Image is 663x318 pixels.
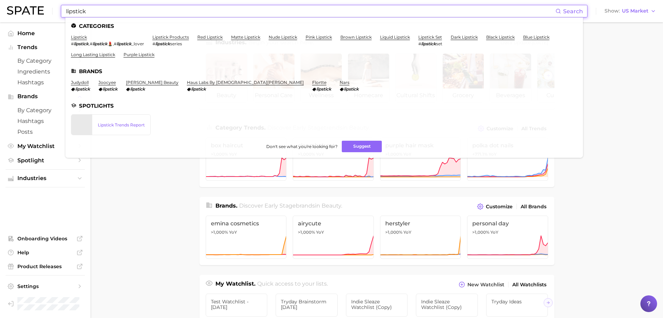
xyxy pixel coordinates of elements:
[380,138,461,181] a: purple hair mask>1,000% YoY
[206,294,268,317] a: Test Watchlist - [DATE]
[380,34,410,40] a: liquid lipstick
[6,126,85,137] a: Posts
[152,41,155,46] span: #
[17,175,73,181] span: Industries
[6,55,85,66] a: by Category
[17,30,73,37] span: Home
[346,294,408,317] a: Indie Sleaze Watchlist (copy)
[403,230,411,235] span: YoY
[74,41,89,46] em: lipstick
[71,52,115,57] a: long lasting lipstick
[108,41,113,46] span: 💄
[6,295,85,312] a: Log out. Currently logged in as Brennan McVicar with e-mail brennan@spate.nyc.
[132,41,144,46] span: _lover
[257,280,328,289] h2: Quick access to your lists.
[293,138,374,181] a: clean haircut>1,000% YoY
[603,7,658,16] button: ShowUS Market
[93,41,108,46] em: lipstick
[563,8,583,15] span: Search
[281,299,332,310] span: Tryday Brainstorm [DATE]
[17,93,73,100] span: Brands
[418,34,442,40] a: lipstick set
[206,216,287,259] a: emina cosmetics>1,000% YoY
[231,34,260,40] a: matte lipstick
[17,235,73,242] span: Onboarding Videos
[75,86,90,92] em: lipstick
[298,230,315,235] span: >1,000%
[472,230,489,235] span: >1,000%
[98,80,116,85] a: joocyee
[206,138,287,181] a: box haircut>1,000% YoY
[519,202,548,211] a: All Brands
[340,34,372,40] a: brown lipstick
[298,220,369,227] span: airycute
[17,249,73,256] span: Help
[17,79,73,86] span: Hashtags
[17,143,73,149] span: My Watchlist
[6,105,85,116] a: by Category
[6,66,85,77] a: Ingredients
[229,230,237,235] span: YoY
[276,294,338,317] a: Tryday Brainstorm [DATE]
[211,220,282,227] span: emina cosmetics
[6,261,85,272] a: Product Releases
[316,230,324,235] span: YoY
[126,80,179,85] a: [PERSON_NAME] beauty
[6,28,85,39] a: Home
[17,118,73,124] span: Hashtags
[71,114,151,135] a: Lipstick Trends Report
[312,80,326,85] a: flortte
[436,41,442,46] span: set
[322,202,341,209] span: beauty
[342,141,382,152] button: Suggest
[490,230,498,235] span: YoY
[605,9,620,13] span: Show
[71,23,577,29] li: Categories
[622,9,648,13] span: US Market
[17,283,73,289] span: Settings
[6,116,85,126] a: Hashtags
[239,202,342,209] span: Discover Early Stage brands in .
[472,220,543,227] span: personal day
[340,80,349,85] a: nars
[523,34,550,40] a: blue lipstick
[6,91,85,102] button: Brands
[6,233,85,244] a: Onboarding Videos
[306,34,332,40] a: pink lipstick
[130,86,145,92] em: lipstick
[293,216,374,259] a: airycute>1,000% YoY
[6,155,85,166] a: Spotlight
[467,216,548,259] a: personal day>1,000% YoY
[486,204,513,210] span: Customize
[6,141,85,152] a: My Watchlist
[17,57,73,64] span: by Category
[71,41,144,46] div: , ,
[65,5,555,17] input: Search here for a brand, industry, or ingredient
[17,107,73,114] span: by Category
[316,86,331,92] em: lipstick
[117,41,132,46] em: lipstick
[103,86,118,92] em: lipstick
[6,173,85,184] button: Industries
[418,41,421,46] span: #
[421,299,473,310] span: Indie Sleaze Watchlist (copy)
[6,281,85,292] a: Settings
[17,68,73,75] span: Ingredients
[512,282,546,288] span: All Watchlists
[90,41,93,46] span: #
[467,138,548,181] a: polka dot nails+771.1% YoY
[187,80,304,85] a: haus labs by [DEMOGRAPHIC_DATA][PERSON_NAME]
[7,6,44,15] img: SPATE
[421,41,436,46] em: lipstick
[344,86,359,92] em: lipstick
[511,280,548,289] a: All Watchlists
[17,129,73,135] span: Posts
[71,80,89,85] a: judydoll
[170,41,182,46] span: series
[6,247,85,258] a: Help
[211,299,262,310] span: Test Watchlist - [DATE]
[98,122,145,127] div: Lipstick Trends Report
[475,202,514,211] button: Customize
[351,299,403,310] span: Indie Sleaze Watchlist (copy)
[266,144,338,149] span: Don't see what you're looking for?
